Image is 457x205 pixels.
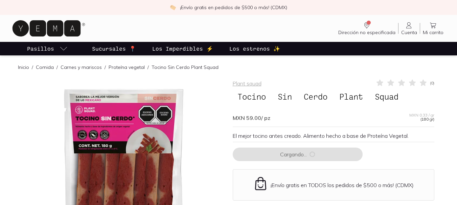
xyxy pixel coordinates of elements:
div: El mejor tocino antes creado. Alimento hecho a base de Proteína Vegetal. [233,132,434,139]
span: Cuenta [401,29,417,35]
a: pasillo-todos-link [26,42,69,55]
span: / [54,64,61,71]
p: Pasillos [27,45,54,53]
span: / [29,64,36,71]
span: / [145,64,152,71]
a: Sucursales 📍 [91,42,137,55]
p: Tocino Sin Cerdo Plant Squad [152,64,219,71]
span: Sin [273,90,297,103]
span: Squad [370,90,403,103]
p: Sucursales 📍 [92,45,136,53]
a: Inicio [18,64,29,70]
span: Plant [335,90,368,103]
a: Cuenta [398,21,420,35]
button: Cargando... [233,148,363,161]
a: Los Imperdibles ⚡️ [151,42,214,55]
span: Mi carrito [423,29,443,35]
p: ¡Envío gratis en TODOS los pedidos de $500 o más! (CDMX) [271,182,414,188]
a: Proteína vegetal [109,64,145,70]
span: MXN 0.33 / gr [409,113,434,117]
span: MXN 59.00 / pz [233,114,270,121]
span: / [102,64,109,71]
span: Tocino [233,90,271,103]
a: Dirección no especificada [336,21,398,35]
a: Carnes y mariscos [61,64,102,70]
a: Los estrenos ✨ [228,42,281,55]
span: Dirección no especificada [338,29,395,35]
a: Plant squad [233,80,261,87]
span: Cerdo [299,90,332,103]
p: ¡Envío gratis en pedidos de $500 o más! (CDMX) [180,4,287,11]
img: Envío [253,176,268,191]
span: (180 gr) [420,117,434,121]
p: Los estrenos ✨ [229,45,280,53]
img: check [170,4,176,10]
span: ( 0 ) [430,81,434,85]
a: Mi carrito [420,21,446,35]
p: Los Imperdibles ⚡️ [152,45,213,53]
a: Comida [36,64,54,70]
